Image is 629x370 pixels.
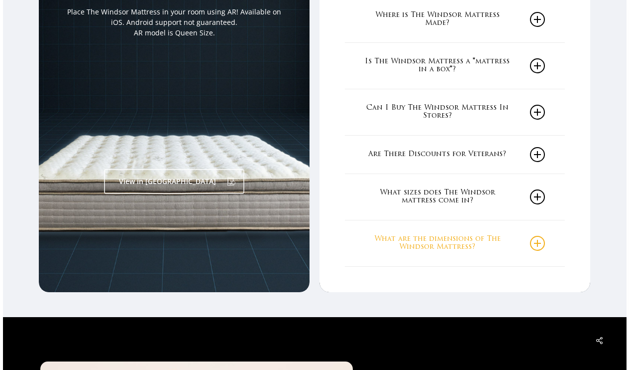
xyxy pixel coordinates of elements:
a: Can I Buy The Windsor Mattress In Stores? [365,89,545,135]
a: Is The Windsor Mattress a "mattress in a box"? [365,43,545,89]
span: View in [GEOGRAPHIC_DATA] [119,177,216,186]
a: View in [GEOGRAPHIC_DATA] [104,169,244,194]
a: What are the dimensions of The Windsor Mattress? [365,220,545,266]
a: What sizes does The Windsor mattress come in? [365,174,545,220]
a: Are There Discounts for Veterans? [365,136,545,174]
p: Place The Windsor Mattress in your room using AR! Available on iOS. Android support not guarantee... [64,6,285,38]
